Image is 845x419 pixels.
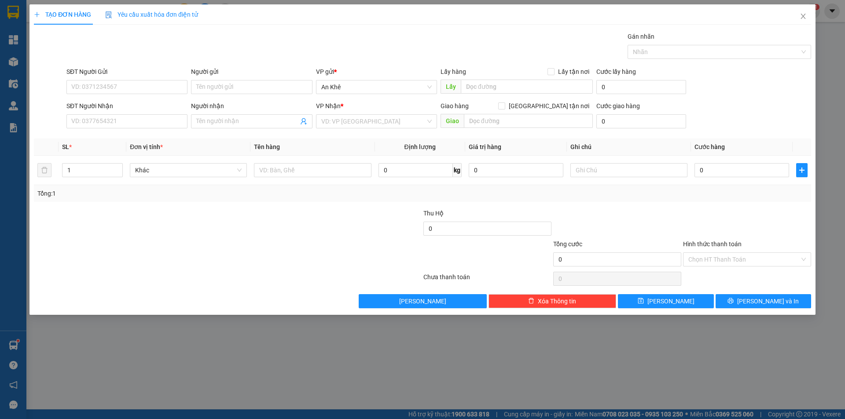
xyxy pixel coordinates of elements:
button: [PERSON_NAME] [359,294,487,308]
span: Yêu cầu xuất hóa đơn điện tử [105,11,198,18]
input: Cước giao hàng [596,114,686,128]
span: user-add [300,118,307,125]
label: Cước lấy hàng [596,68,636,75]
input: Cước lấy hàng [596,80,686,94]
span: VP Nhận [316,102,341,109]
span: delete [528,298,534,305]
span: Đơn vị tính [130,143,163,150]
span: plus [797,167,807,174]
input: Dọc đường [464,114,593,128]
span: Tên hàng [254,143,280,150]
span: Giao [441,114,464,128]
div: Tổng: 1 [37,189,326,198]
span: Định lượng [404,143,436,150]
span: close [800,13,807,20]
span: Cước hàng [694,143,725,150]
span: Khác [135,164,242,177]
input: Dọc đường [461,80,593,94]
button: delete [37,163,51,177]
span: Giá trị hàng [469,143,501,150]
span: Tổng cước [553,240,582,248]
img: icon [105,11,112,18]
span: Lấy [441,80,461,94]
label: Hình thức thanh toán [683,240,742,248]
input: 0 [469,163,563,177]
span: [GEOGRAPHIC_DATA] tận nơi [505,101,593,111]
div: Người gửi [191,67,312,77]
span: Lấy tận nơi [555,67,593,77]
span: plus [34,11,40,18]
span: printer [727,298,734,305]
button: printer[PERSON_NAME] và In [716,294,811,308]
span: An Khê [321,80,432,94]
input: VD: Bàn, Ghế [254,163,371,177]
div: Người nhận [191,101,312,111]
th: Ghi chú [567,138,691,156]
span: [PERSON_NAME] và In [737,296,799,306]
input: Ghi Chú [570,163,687,177]
button: plus [796,163,808,177]
span: down [115,171,121,176]
span: Xóa Thông tin [538,296,576,306]
span: Thu Hộ [423,210,444,217]
div: SĐT Người Gửi [66,67,187,77]
span: up [115,165,121,170]
span: Giao hàng [441,102,469,109]
div: SĐT Người Nhận [66,101,187,111]
span: Decrease Value [113,170,122,177]
button: Close [791,4,816,29]
span: [PERSON_NAME] [399,296,446,306]
button: deleteXóa Thông tin [489,294,617,308]
div: Chưa thanh toán [422,272,552,288]
label: Gán nhãn [628,33,654,40]
span: TẠO ĐƠN HÀNG [34,11,91,18]
span: Lấy hàng [441,68,466,75]
span: [PERSON_NAME] [647,296,694,306]
span: Increase Value [113,164,122,170]
button: save[PERSON_NAME] [618,294,713,308]
span: kg [453,163,462,177]
span: SL [62,143,69,150]
label: Cước giao hàng [596,102,640,109]
span: save [638,298,644,305]
div: VP gửi [316,67,437,77]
